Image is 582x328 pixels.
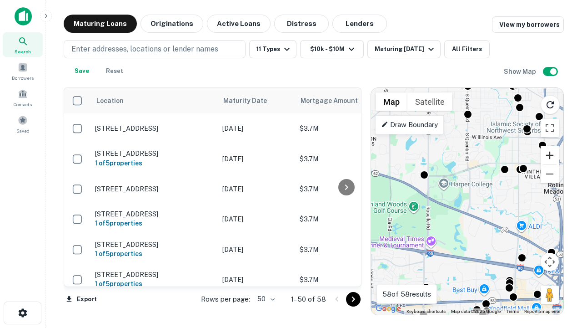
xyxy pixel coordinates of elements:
img: capitalize-icon.png [15,7,32,26]
p: [DATE] [222,275,291,285]
p: Draw Boundary [381,119,438,130]
a: Saved [3,112,43,136]
span: Map data ©2025 Google [451,309,501,314]
p: [STREET_ADDRESS] [95,124,213,133]
p: [DATE] [222,245,291,255]
p: $3.7M [300,154,391,164]
button: Zoom in [541,146,559,164]
p: $3.7M [300,184,391,194]
button: Export [64,292,99,306]
th: Maturity Date [218,88,295,113]
a: Report a map error [524,309,561,314]
button: Drag Pegman onto the map to open Street View [541,286,559,304]
span: Saved [16,127,30,134]
a: Contacts [3,85,43,110]
button: Reset [100,62,129,80]
a: Terms (opens in new tab) [506,309,519,314]
button: Keyboard shortcuts [406,308,446,315]
p: [DATE] [222,123,291,133]
button: Save your search to get updates of matches that match your search criteria. [67,62,96,80]
p: [STREET_ADDRESS] [95,149,213,158]
th: Location [90,88,218,113]
div: 0 0 [371,88,563,315]
p: [STREET_ADDRESS] [95,210,213,218]
a: Search [3,32,43,57]
p: [STREET_ADDRESS] [95,241,213,249]
button: Go to next page [346,292,361,307]
p: $3.7M [300,275,391,285]
p: 1–50 of 58 [291,294,326,305]
button: Lenders [332,15,387,33]
iframe: Chat Widget [537,226,582,270]
h6: Show Map [504,67,537,77]
span: Search [15,48,31,55]
button: Enter addresses, locations or lender names [64,40,246,58]
p: Enter addresses, locations or lender names [71,44,218,55]
p: $3.7M [300,123,391,133]
h6: 1 of 5 properties [95,158,213,168]
h6: 1 of 5 properties [95,218,213,228]
button: All Filters [444,40,490,58]
p: 58 of 58 results [382,289,431,300]
th: Mortgage Amount [295,88,395,113]
button: Show satellite imagery [407,92,452,111]
button: Maturing [DATE] [367,40,441,58]
button: Toggle fullscreen view [541,119,559,137]
button: Show street map [376,92,407,111]
span: Location [96,95,124,106]
h6: 1 of 5 properties [95,249,213,259]
h6: 1 of 5 properties [95,279,213,289]
button: Distress [274,15,329,33]
p: [DATE] [222,184,291,194]
span: Mortgage Amount [301,95,370,106]
p: $3.7M [300,245,391,255]
button: Active Loans [207,15,271,33]
button: $10k - $10M [300,40,364,58]
a: Open this area in Google Maps (opens a new window) [373,303,403,315]
div: Maturing [DATE] [375,44,436,55]
button: 11 Types [249,40,296,58]
span: Borrowers [12,74,34,82]
img: Google [373,303,403,315]
p: Rows per page: [201,294,250,305]
button: Zoom out [541,165,559,183]
a: Borrowers [3,59,43,83]
a: View my borrowers [492,16,564,33]
span: Maturity Date [223,95,279,106]
button: Maturing Loans [64,15,137,33]
p: [STREET_ADDRESS] [95,271,213,279]
p: [STREET_ADDRESS] [95,185,213,193]
div: 50 [254,292,276,306]
p: [DATE] [222,214,291,224]
button: Originations [140,15,203,33]
p: [DATE] [222,154,291,164]
span: Contacts [14,101,32,108]
p: $3.7M [300,214,391,224]
button: Reload search area [541,95,560,114]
